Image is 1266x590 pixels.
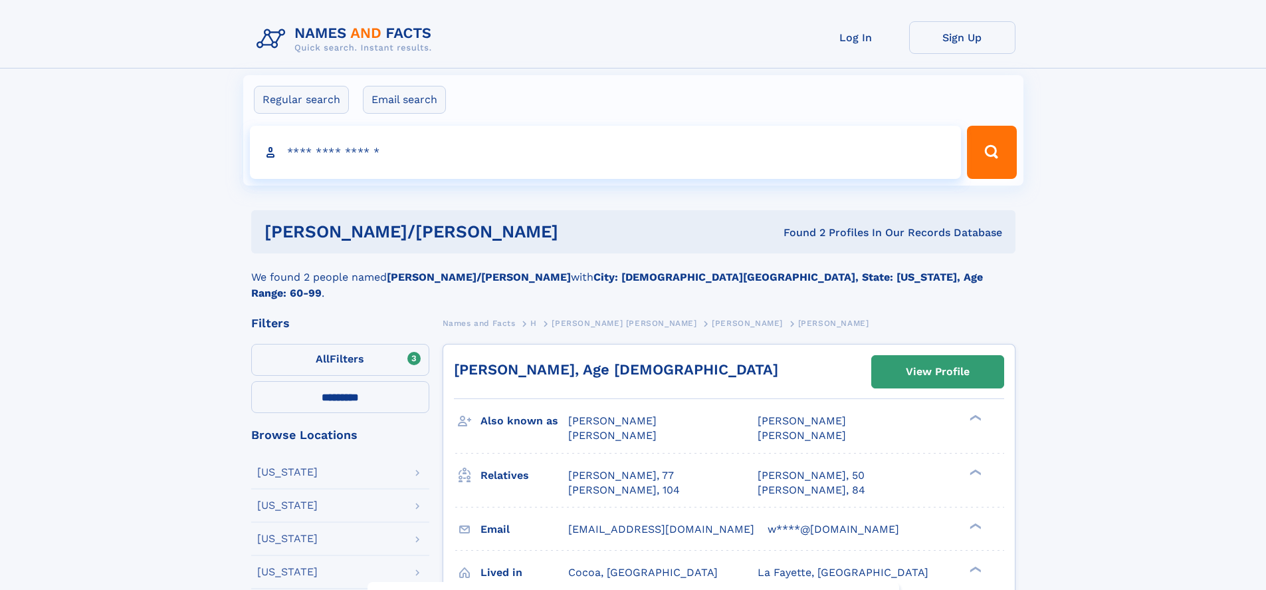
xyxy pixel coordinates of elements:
[966,565,982,573] div: ❯
[251,253,1015,301] div: We found 2 people named with .
[966,414,982,422] div: ❯
[909,21,1015,54] a: Sign Up
[758,483,865,498] a: [PERSON_NAME], 84
[387,271,571,283] b: [PERSON_NAME]/[PERSON_NAME]
[966,468,982,476] div: ❯
[758,468,865,483] a: [PERSON_NAME], 50
[568,523,754,535] span: [EMAIL_ADDRESS][DOMAIN_NAME]
[568,414,657,427] span: [PERSON_NAME]
[872,356,1003,388] a: View Profile
[552,315,696,331] a: [PERSON_NAME] [PERSON_NAME]
[568,483,680,498] a: [PERSON_NAME], 104
[251,21,443,57] img: Logo Names and Facts
[251,317,429,329] div: Filters
[443,315,516,331] a: Names and Facts
[712,315,783,331] a: [PERSON_NAME]
[803,21,909,54] a: Log In
[712,319,783,328] span: [PERSON_NAME]
[568,429,657,442] span: [PERSON_NAME]
[967,126,1016,179] button: Search Button
[966,521,982,530] div: ❯
[257,533,318,544] div: [US_STATE]
[552,319,696,328] span: [PERSON_NAME] [PERSON_NAME]
[251,429,429,441] div: Browse Locations
[251,344,429,376] label: Filters
[568,468,674,483] a: [PERSON_NAME], 77
[480,518,568,541] h3: Email
[758,566,928,579] span: La Fayette, [GEOGRAPHIC_DATA]
[254,86,349,114] label: Regular search
[363,86,446,114] label: Email search
[480,561,568,584] h3: Lived in
[264,223,671,240] h1: [PERSON_NAME]/[PERSON_NAME]
[257,567,318,577] div: [US_STATE]
[251,271,983,299] b: City: [DEMOGRAPHIC_DATA][GEOGRAPHIC_DATA], State: [US_STATE], Age Range: 60-99
[257,467,318,478] div: [US_STATE]
[568,566,718,579] span: Cocoa, [GEOGRAPHIC_DATA]
[316,353,330,365] span: All
[798,319,869,328] span: [PERSON_NAME]
[250,126,962,179] input: search input
[906,357,970,387] div: View Profile
[257,500,318,511] div: [US_STATE]
[758,414,846,427] span: [PERSON_NAME]
[480,410,568,432] h3: Also known as
[530,319,537,328] span: H
[454,361,778,378] a: [PERSON_NAME], Age [DEMOGRAPHIC_DATA]
[480,464,568,487] h3: Relatives
[671,225,1002,240] div: Found 2 Profiles In Our Records Database
[530,315,537,331] a: H
[758,429,846,442] span: [PERSON_NAME]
